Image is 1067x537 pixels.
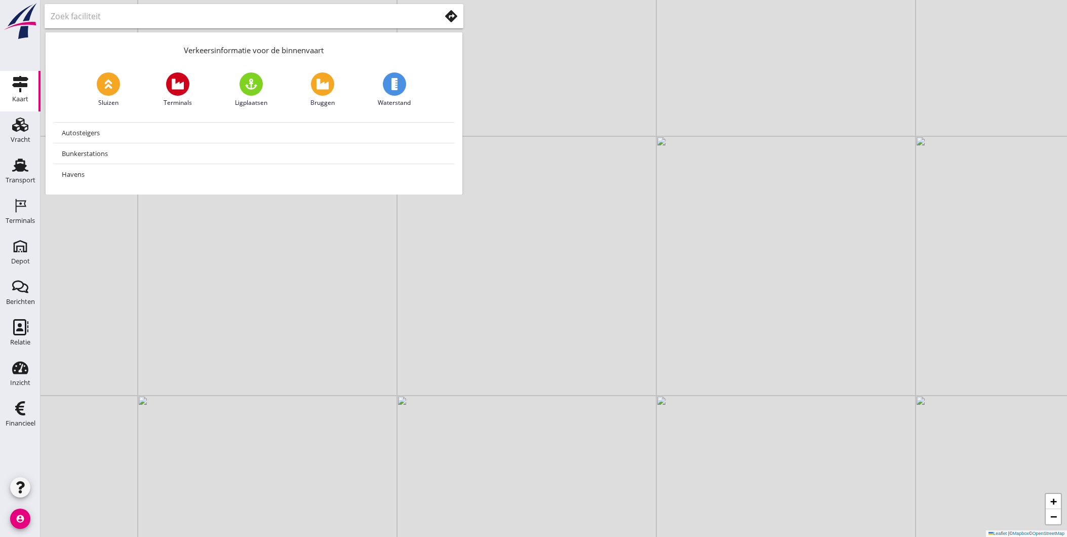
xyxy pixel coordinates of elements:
div: Financieel [6,420,35,427]
span: Sluizen [98,98,118,107]
span: | [1008,531,1009,536]
div: Kaart [12,96,28,102]
a: Mapbox [1013,531,1029,536]
span: + [1050,495,1057,508]
span: Bruggen [310,98,335,107]
div: Vracht [11,136,30,143]
div: Berichten [6,298,35,305]
span: − [1050,510,1057,523]
div: Autosteigers [62,127,446,139]
a: OpenStreetMap [1032,531,1064,536]
span: Terminals [164,98,192,107]
i: account_circle [10,509,30,529]
input: Zoek faciliteit [51,8,426,24]
a: Sluizen [97,72,120,107]
a: Ligplaatsen [235,72,267,107]
div: Relatie [10,339,30,346]
a: Waterstand [378,72,411,107]
img: logo-small.a267ee39.svg [2,3,38,40]
a: Bruggen [310,72,335,107]
div: Verkeersinformatie voor de binnenvaart [46,32,462,64]
div: Transport [6,177,35,183]
a: Zoom out [1046,509,1061,524]
div: Inzicht [10,379,30,386]
div: Depot [11,258,30,264]
a: Zoom in [1046,494,1061,509]
div: © © [986,530,1067,537]
div: Terminals [6,217,35,224]
div: Bunkerstations [62,147,446,160]
span: Ligplaatsen [235,98,267,107]
div: Havens [62,168,446,180]
span: Waterstand [378,98,411,107]
a: Leaflet [989,531,1007,536]
a: Terminals [164,72,192,107]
